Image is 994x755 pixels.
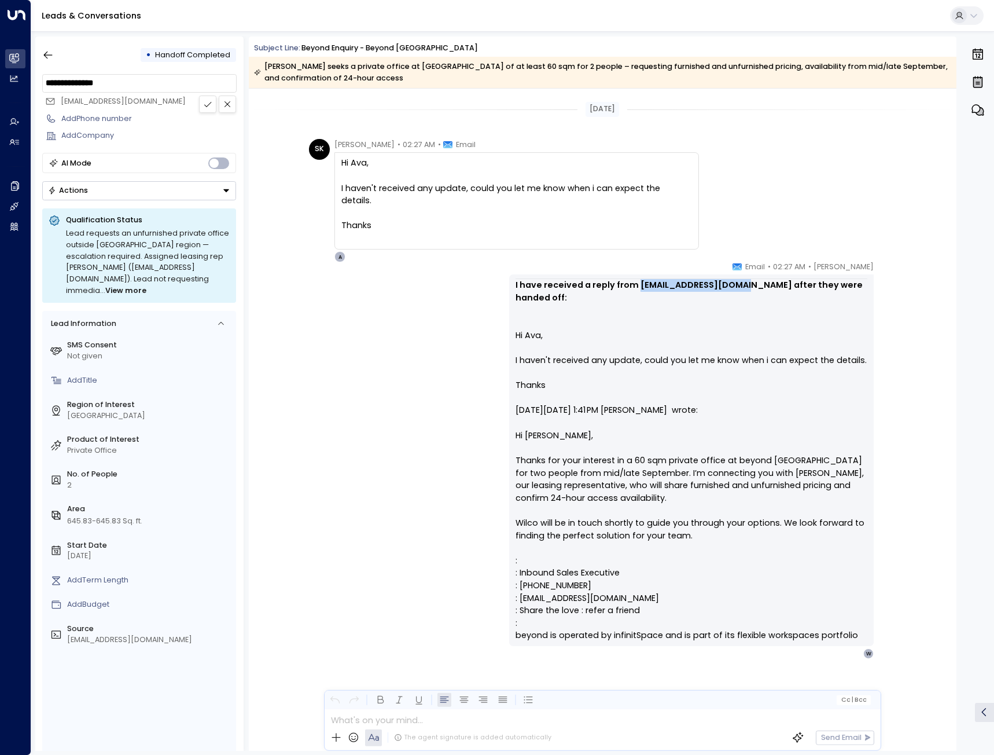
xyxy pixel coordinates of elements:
div: AddBudget [67,599,232,610]
span: • [768,261,771,273]
button: Actions [42,181,236,200]
div: AddTerm Length [67,575,232,586]
div: A [334,251,345,262]
span: Subject Line: [254,43,300,53]
div: Hi Ava, [341,157,692,232]
button: Redo [347,693,362,708]
div: I haven't received any update, could you let me know when i can expect the details. [341,182,692,207]
div: • [146,46,151,64]
span: [PERSON_NAME] [334,139,395,151]
span: • [808,261,811,273]
img: 22_headshot.jpg [878,261,899,282]
div: SK [309,139,330,160]
span: [PERSON_NAME] [813,261,874,273]
p: Qualification Status [66,215,230,225]
span: 02:27 AM [773,261,805,273]
span: Email [745,261,765,273]
label: Region of Interest [67,400,232,411]
div: [GEOGRAPHIC_DATA] [67,411,232,422]
label: Source [67,624,232,635]
div: Actions [48,186,88,195]
div: AI Mode [61,157,91,169]
label: Start Date [67,540,232,551]
div: W [863,648,874,659]
span: Email [456,139,476,151]
div: Lead requests an unfurnished private office outside [GEOGRAPHIC_DATA] region — escalation require... [66,228,230,296]
div: Button group with a nested menu [42,181,236,200]
span: | [852,697,853,703]
div: Lead Information [47,318,116,329]
span: View more [105,285,146,296]
strong: I have received a reply from [EMAIL_ADDRESS][DOMAIN_NAME] after they were handed off: [516,279,864,303]
span: 02:27 AM [403,139,435,151]
span: Handoff Completed [155,50,230,60]
span: • [397,139,400,151]
div: AddTitle [67,375,232,386]
div: Thanks [341,219,692,232]
label: SMS Consent [67,340,232,351]
div: Private Office [67,445,232,456]
label: Product of Interest [67,434,232,445]
div: [EMAIL_ADDRESS][DOMAIN_NAME] [67,635,232,646]
div: The agent signature is added automatically [394,733,551,742]
span: [EMAIL_ADDRESS][DOMAIN_NAME] [61,96,186,106]
a: Leads & Conversations [42,10,141,21]
div: [DATE] [67,551,232,562]
div: beyond enquiry - beyond [GEOGRAPHIC_DATA] [301,43,478,54]
button: Undo [327,693,342,708]
div: Hi Ava, I haven't received any update, could you let me know when i can expect the details. Thank... [516,278,867,642]
label: No. of People [67,469,232,480]
label: Area [67,504,232,515]
span: skhan200201@gmail.com [61,96,186,107]
div: 2 [67,480,232,491]
span: Cc Bcc [841,697,867,703]
div: AddCompany [61,130,236,141]
div: [DATE] [586,102,619,117]
div: [PERSON_NAME] seeks a private office at [GEOGRAPHIC_DATA] of at least 60 sqm for 2 people – reque... [254,61,950,84]
div: 645.83-645.83 Sq. ft. [67,516,142,527]
div: Not given [67,351,232,362]
span: • [438,139,441,151]
button: Cc|Bcc [837,695,871,705]
div: AddPhone number [61,113,236,124]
